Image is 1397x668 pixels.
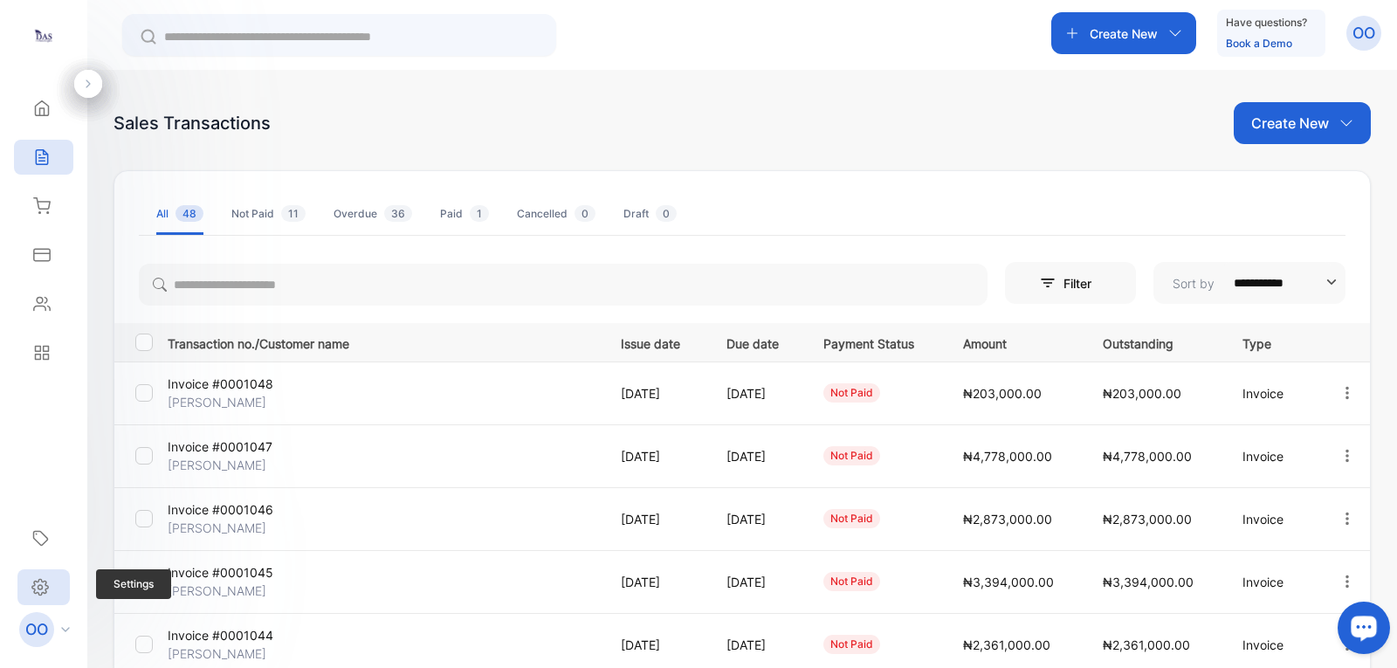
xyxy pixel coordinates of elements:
[168,500,312,519] p: Invoice #0001046
[963,386,1042,401] span: ₦203,000.00
[1103,575,1194,589] span: ₦3,394,000.00
[114,110,271,136] div: Sales Transactions
[168,456,312,474] p: [PERSON_NAME]
[963,512,1052,527] span: ₦2,873,000.00
[384,205,412,222] span: 36
[823,509,880,528] div: not paid
[168,626,312,644] p: Invoice #0001044
[168,644,312,663] p: [PERSON_NAME]
[1173,274,1215,293] p: Sort by
[621,636,690,654] p: [DATE]
[1226,37,1292,50] a: Book a Demo
[823,383,880,403] div: not paid
[726,384,788,403] p: [DATE]
[963,331,1067,353] p: Amount
[1324,595,1397,668] iframe: LiveChat chat widget
[168,393,312,411] p: [PERSON_NAME]
[168,437,312,456] p: Invoice #0001047
[623,206,677,222] div: Draft
[823,572,880,591] div: not paid
[726,636,788,654] p: [DATE]
[963,575,1054,589] span: ₦3,394,000.00
[656,205,677,222] span: 0
[1103,449,1192,464] span: ₦4,778,000.00
[1242,384,1303,403] p: Invoice
[621,331,690,353] p: Issue date
[440,206,489,222] div: Paid
[1346,12,1381,54] button: OO
[1226,14,1307,31] p: Have questions?
[168,331,599,353] p: Transaction no./Customer name
[823,331,927,353] p: Payment Status
[168,563,312,582] p: Invoice #0001045
[1090,24,1158,43] p: Create New
[621,384,690,403] p: [DATE]
[1051,12,1196,54] button: Create New
[621,447,690,465] p: [DATE]
[621,510,690,528] p: [DATE]
[963,637,1050,652] span: ₦2,361,000.00
[1352,22,1375,45] p: OO
[168,375,312,393] p: Invoice #0001048
[726,331,788,353] p: Due date
[1103,331,1207,353] p: Outstanding
[1242,573,1303,591] p: Invoice
[726,510,788,528] p: [DATE]
[621,573,690,591] p: [DATE]
[1242,331,1303,353] p: Type
[334,206,412,222] div: Overdue
[1251,113,1329,134] p: Create New
[1234,102,1371,144] button: Create New
[175,205,203,222] span: 48
[963,449,1052,464] span: ₦4,778,000.00
[517,206,595,222] div: Cancelled
[1153,262,1345,304] button: Sort by
[1103,637,1190,652] span: ₦2,361,000.00
[1242,636,1303,654] p: Invoice
[823,446,880,465] div: not paid
[231,206,306,222] div: Not Paid
[726,573,788,591] p: [DATE]
[1103,386,1181,401] span: ₦203,000.00
[1242,510,1303,528] p: Invoice
[25,618,48,641] p: OO
[470,205,489,222] span: 1
[31,23,57,49] img: logo
[1242,447,1303,465] p: Invoice
[168,519,312,537] p: [PERSON_NAME]
[168,582,312,600] p: [PERSON_NAME]
[726,447,788,465] p: [DATE]
[156,206,203,222] div: All
[1103,512,1192,527] span: ₦2,873,000.00
[281,205,306,222] span: 11
[823,635,880,654] div: not paid
[575,205,595,222] span: 0
[96,569,171,599] span: Settings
